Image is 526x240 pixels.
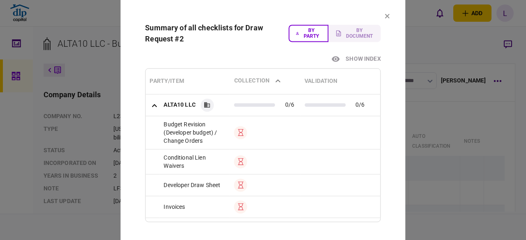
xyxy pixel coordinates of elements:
[164,120,226,145] div: Budget Revision (Developer budget) / Change Orders
[164,153,226,170] div: Conditional Lien Waivers
[345,27,374,39] span: By document
[234,101,296,109] div: 0/6
[150,102,159,109] button: expand row
[234,126,247,139] div: Waiting
[145,69,230,94] th: Party/Item
[305,101,376,109] div: 0/6
[328,25,381,42] button: By document
[346,55,381,63] div: Show index
[164,181,226,189] div: Developer Draw Sheet
[164,98,226,112] div: ALTA10 LLC
[302,27,321,39] span: By party
[328,52,343,66] button: preview main file
[201,98,214,112] div: Business
[164,203,226,211] div: Invoices
[289,25,328,42] button: By party
[234,178,247,192] div: Waiting
[234,155,247,168] div: Waiting
[300,69,381,94] th: Validation
[234,200,247,213] div: Waiting
[230,69,300,94] th: Collection
[145,22,288,44] div: Summary of all checklists for Draw Request #2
